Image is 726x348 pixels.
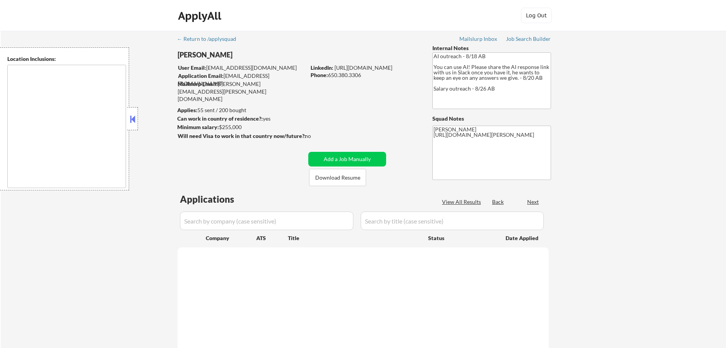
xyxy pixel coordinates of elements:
[527,198,539,206] div: Next
[432,115,551,123] div: Squad Notes
[177,115,303,123] div: yes
[180,212,353,230] input: Search by company (case sensitive)
[506,36,551,42] div: Job Search Builder
[521,8,552,23] button: Log Out
[206,234,256,242] div: Company
[178,133,306,139] strong: Will need Visa to work in that country now/future?:
[311,72,328,78] strong: Phone:
[177,115,263,122] strong: Can work in country of residence?:
[309,169,366,186] button: Download Resume
[178,80,306,103] div: [PERSON_NAME][EMAIL_ADDRESS][PERSON_NAME][DOMAIN_NAME]
[178,64,206,71] strong: User Email:
[459,36,498,42] div: Mailslurp Inbox
[428,231,494,245] div: Status
[178,50,336,60] div: [PERSON_NAME]
[311,71,420,79] div: 650.380.3306
[492,198,504,206] div: Back
[308,152,386,166] button: Add a Job Manually
[7,55,126,63] div: Location Inclusions:
[311,64,333,71] strong: LinkedIn:
[178,72,224,79] strong: Application Email:
[180,195,256,204] div: Applications
[177,36,244,44] a: ← Return to /applysquad
[256,234,288,242] div: ATS
[177,106,306,114] div: 55 sent / 200 bought
[288,234,421,242] div: Title
[177,123,306,131] div: $255,000
[361,212,544,230] input: Search by title (case sensitive)
[177,124,219,130] strong: Minimum salary:
[178,81,218,87] strong: Mailslurp Email:
[334,64,392,71] a: [URL][DOMAIN_NAME]
[305,132,327,140] div: no
[177,36,244,42] div: ← Return to /applysquad
[178,72,306,87] div: [EMAIL_ADDRESS][DOMAIN_NAME]
[178,9,224,22] div: ApplyAll
[442,198,483,206] div: View All Results
[506,234,539,242] div: Date Applied
[432,44,551,52] div: Internal Notes
[178,64,306,72] div: [EMAIL_ADDRESS][DOMAIN_NAME]
[459,36,498,44] a: Mailslurp Inbox
[177,107,197,113] strong: Applies:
